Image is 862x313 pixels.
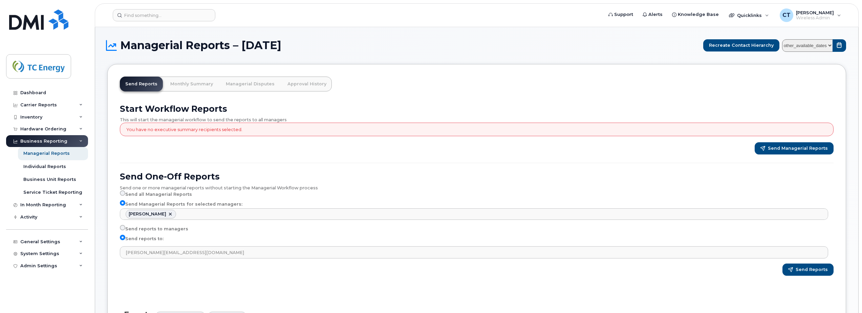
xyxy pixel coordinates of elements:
button: Send Managerial Reports [755,142,834,154]
div: Send one or more managerial reports without starting the Managerial Workflow process [120,182,834,191]
div: This will start the managerial workflow to send the reports to all managers [120,114,834,123]
iframe: Messenger Launcher [833,284,857,308]
span: Send Managerial Reports [768,145,828,151]
label: Send reports to managers [120,225,188,233]
input: Send all Managerial Reports [120,190,125,196]
button: Send Reports [782,264,834,276]
h2: Send One-Off Reports [120,171,834,182]
h2: Start Workflow Reports [120,104,834,114]
span: Recreate Contact Hierarchy [709,42,774,48]
button: Recreate Contact Hierarchy [703,39,779,51]
input: Send Managerial Reports for selected managers: [120,200,125,206]
a: Monthly Summary [165,77,218,91]
a: Managerial Disputes [220,77,280,91]
span: Managerial Reports – [DATE] [120,40,281,50]
p: You have no executive summary recipients selected. [126,126,242,133]
input: Send reports to: [120,235,125,240]
div: [PERSON_NAME] [129,211,166,217]
span: Send Reports [796,267,828,273]
label: Send all Managerial Reports [120,190,192,199]
input: example@ [120,246,828,258]
a: Send Reports [120,77,163,91]
label: Send Managerial Reports for selected managers: [120,200,242,208]
input: Send reports to managers [120,225,125,230]
a: Approval History [282,77,332,91]
label: Send reports to: [120,235,164,243]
